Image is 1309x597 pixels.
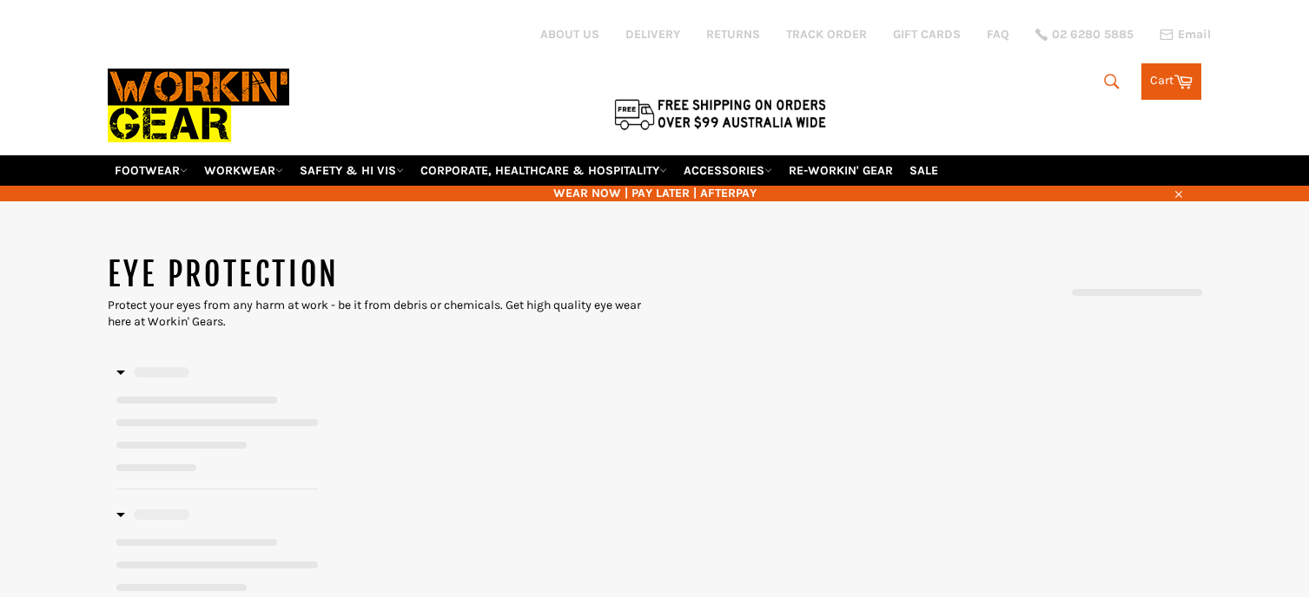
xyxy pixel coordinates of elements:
[782,155,900,186] a: RE-WORKIN' GEAR
[677,155,779,186] a: ACCESSORIES
[108,56,289,154] img: Workin Gear leaders in Workwear, Safety Boots, PPE, Uniforms. Australia's No.1 in Workwear
[893,26,961,43] a: GIFT CARDS
[1160,28,1211,42] a: Email
[108,155,195,186] a: FOOTWEAR
[413,155,674,186] a: CORPORATE, HEALTHCARE & HOSPITALITY
[108,253,655,297] h1: EYE PROTECTION
[197,155,290,186] a: WORKWEAR
[706,26,760,43] a: RETURNS
[902,155,945,186] a: SALE
[1141,63,1201,100] a: Cart
[612,95,829,132] img: Flat $9.95 shipping Australia wide
[108,298,641,329] span: Protect your eyes from any harm at work - be it from debris or chemicals. Get high quality eye we...
[786,26,867,43] a: TRACK ORDER
[1035,29,1134,41] a: 02 6280 5885
[625,26,680,43] a: DELIVERY
[108,185,1202,201] span: WEAR NOW | PAY LATER | AFTERPAY
[1178,29,1211,41] span: Email
[1052,29,1134,41] span: 02 6280 5885
[540,26,599,43] a: ABOUT US
[987,26,1009,43] a: FAQ
[293,155,411,186] a: SAFETY & HI VIS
